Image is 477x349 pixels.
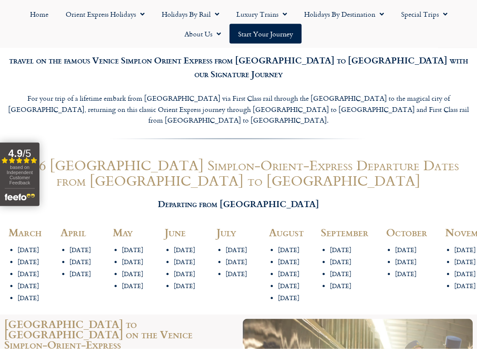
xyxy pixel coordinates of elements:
[395,270,437,278] li: [DATE]
[18,270,52,278] li: [DATE]
[392,4,456,24] a: Special Trips
[454,258,468,266] li: [DATE]
[57,4,153,24] a: Orient Express Holidays
[174,270,208,278] li: [DATE]
[132,36,346,49] span: Our Venice Simplon Orient Express Signature Holiday
[69,246,104,254] li: [DATE]
[278,270,312,278] li: [DATE]
[330,258,377,266] li: [DATE]
[229,24,302,44] a: Start your Journey
[18,258,52,266] li: [DATE]
[18,282,52,290] li: [DATE]
[330,282,377,290] li: [DATE]
[226,270,260,278] li: [DATE]
[454,270,468,278] li: [DATE]
[153,4,228,24] a: Holidays by Rail
[226,258,260,266] li: [DATE]
[330,270,377,278] li: [DATE]
[174,282,208,290] li: [DATE]
[269,227,312,238] h2: August
[226,246,260,254] li: [DATE]
[4,4,473,44] nav: Menu
[69,270,104,278] li: [DATE]
[18,246,52,254] li: [DATE]
[60,227,104,238] h2: April
[445,227,468,238] h2: November
[395,246,437,254] li: [DATE]
[21,4,57,24] a: Home
[122,258,156,266] li: [DATE]
[176,24,229,44] a: About Us
[18,294,52,302] li: [DATE]
[454,282,468,290] li: [DATE]
[9,227,52,238] h2: March
[4,93,473,126] p: For your trip of a lifetime embark from [GEOGRAPHIC_DATA] via First Class rail through the [GEOGR...
[454,246,468,254] li: [DATE]
[330,246,377,254] li: [DATE]
[278,258,312,266] li: [DATE]
[174,258,208,266] li: [DATE]
[217,227,260,238] h2: July
[165,227,208,238] h2: June
[122,282,156,290] li: [DATE]
[69,258,104,266] li: [DATE]
[174,246,208,254] li: [DATE]
[228,4,296,24] a: Luxury Trains
[122,270,156,278] li: [DATE]
[278,246,312,254] li: [DATE]
[278,294,312,302] li: [DATE]
[296,4,392,24] a: Holidays by Destination
[395,258,437,266] li: [DATE]
[158,197,319,210] span: Departing from [GEOGRAPHIC_DATA]
[113,227,156,238] h2: May
[278,282,312,290] li: [DATE]
[386,227,437,238] h2: October
[122,246,156,254] li: [DATE]
[9,54,468,80] span: travel on the famous Venice Simplon Orient Express from [GEOGRAPHIC_DATA] to [GEOGRAPHIC_DATA] wi...
[4,157,473,188] h1: 2026 [GEOGRAPHIC_DATA] Simplon-Orient-Express Departure Dates from [GEOGRAPHIC_DATA] to [GEOGRAPH...
[321,227,377,238] h2: September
